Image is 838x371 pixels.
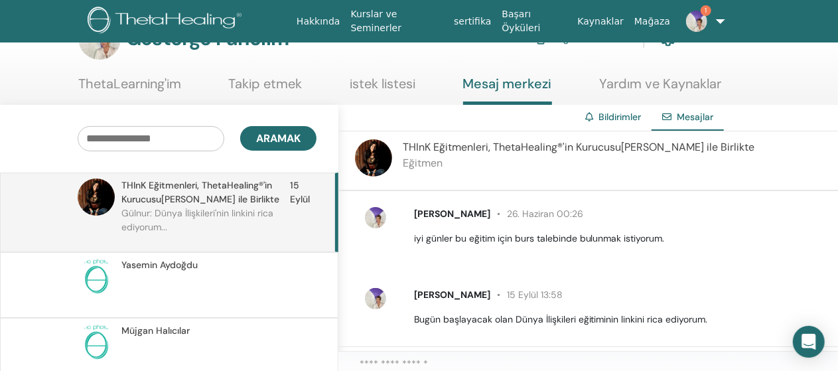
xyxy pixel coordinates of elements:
font: Hakkında [297,16,340,27]
font: Aramak [256,131,301,145]
a: Başarı Öyküleri [497,2,573,40]
img: default.jpg [365,288,386,309]
img: default.jpg [365,207,386,228]
font: Takip etmek [229,75,303,92]
font: [PERSON_NAME] ile Birlikte [161,193,279,205]
font: [PERSON_NAME] ile Birlikte [621,140,754,154]
img: no-photo.png [78,324,115,361]
button: Aramak [240,126,316,151]
font: Yasemin [121,259,157,271]
font: Yardım ve Kaynaklar [599,75,721,92]
font: Gülnur: Dünya İlişkileri'nin linkini rica ediyorum... [121,207,273,233]
img: default.jpg [686,11,707,32]
a: Mağaza [629,9,675,34]
font: THInK Eğitmenleri, ThetaHealing®'in Kurucusu [403,140,621,154]
font: Aydoğdu [160,259,198,271]
a: Yardım ve Kaynaklar [599,76,721,102]
font: Kurslar ve Seminerler [351,9,402,33]
font: Bugün başlayacak olan Dünya İlişkileri eğitiminin linkini rica ediyorum. [414,313,708,325]
font: 26. Haziran 00:26 [507,208,583,220]
img: logo.png [88,7,246,37]
font: sertifika [454,16,491,27]
a: sertifika [449,9,496,34]
font: Halıcılar [156,325,190,336]
a: Takip etmek [229,76,303,102]
a: istek listesi [350,76,415,102]
font: [PERSON_NAME] [414,289,490,301]
font: iyi günler bu eğitim için burs talebinde bulunmak istiyorum. [414,232,665,244]
img: default.jpg [355,139,392,177]
font: Eğitmen [403,156,443,170]
font: [PERSON_NAME] [414,208,490,220]
font: 15 Eylül 13:58 [507,289,563,301]
a: Hakkında [291,9,346,34]
div: Intercom Messenger'ı açın [793,326,825,358]
a: ThetaLearning'im [78,76,181,102]
a: Kaynaklar [572,9,629,34]
font: Müjgan [121,325,153,336]
font: Kaynaklar [577,16,624,27]
font: ThetaLearning'im [78,75,181,92]
font: 15 Eylül [290,179,310,205]
a: Mesaj merkezi [463,76,552,105]
a: Bildirimler [598,111,641,123]
img: default.jpg [78,179,115,216]
font: THInK Eğitmenleri, ThetaHealing®'in Kurucusu [121,179,272,205]
img: no-photo.png [78,258,115,295]
font: Mesajlar [677,111,713,123]
font: Mağaza [634,16,670,27]
a: Kurslar ve Seminerler [346,2,449,40]
font: 1 [705,6,707,15]
font: Başarı Öyküleri [502,9,541,33]
font: Mesaj merkezi [463,75,552,92]
font: istek listesi [350,75,415,92]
